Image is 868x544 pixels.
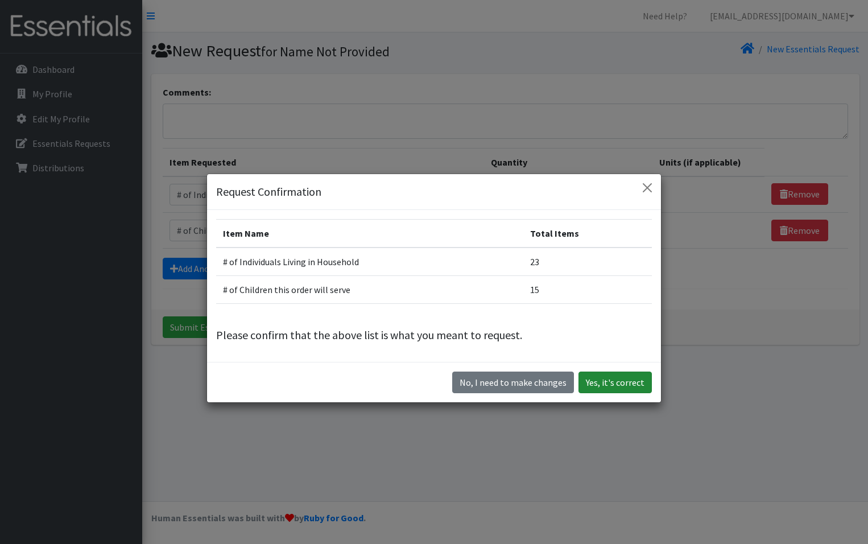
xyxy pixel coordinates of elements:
[523,219,652,248] th: Total Items
[216,219,523,248] th: Item Name
[216,275,523,303] td: # of Children this order will serve
[523,248,652,276] td: 23
[523,275,652,303] td: 15
[452,372,574,393] button: No I need to make changes
[578,372,652,393] button: Yes, it's correct
[216,327,652,344] p: Please confirm that the above list is what you meant to request.
[216,183,321,200] h5: Request Confirmation
[638,179,656,197] button: Close
[216,248,523,276] td: # of Individuals Living in Household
